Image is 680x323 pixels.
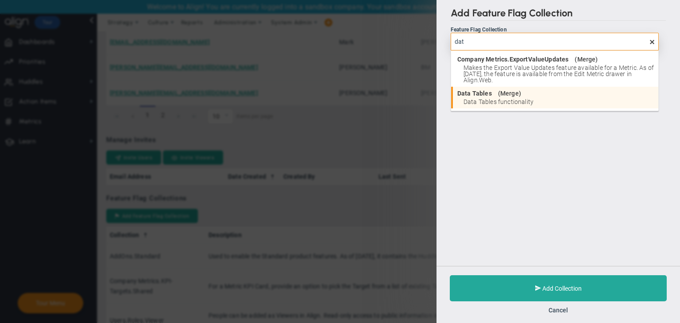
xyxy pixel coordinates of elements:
[659,37,666,46] span: clear
[451,7,666,21] h2: Add Feature Flag Collection
[498,90,500,96] span: (
[457,90,492,96] span: Data Tables
[577,56,596,62] span: Merge
[549,307,568,314] button: Cancel
[451,27,659,33] div: Feature Flag Collection
[575,56,577,62] span: (
[450,275,667,301] button: Add Collection
[451,33,659,50] input: Feature Flag Collection...:
[464,99,654,105] span: Data Tables functionality
[519,90,521,96] span: )
[464,65,654,83] span: Makes the Export Value Updates feature available for a Metric. As of [DATE], the feature is avail...
[595,56,598,62] span: )
[500,90,519,96] span: Merge
[457,56,568,62] span: Company Metrics.ExportValueUpdates
[542,285,582,292] span: Add Collection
